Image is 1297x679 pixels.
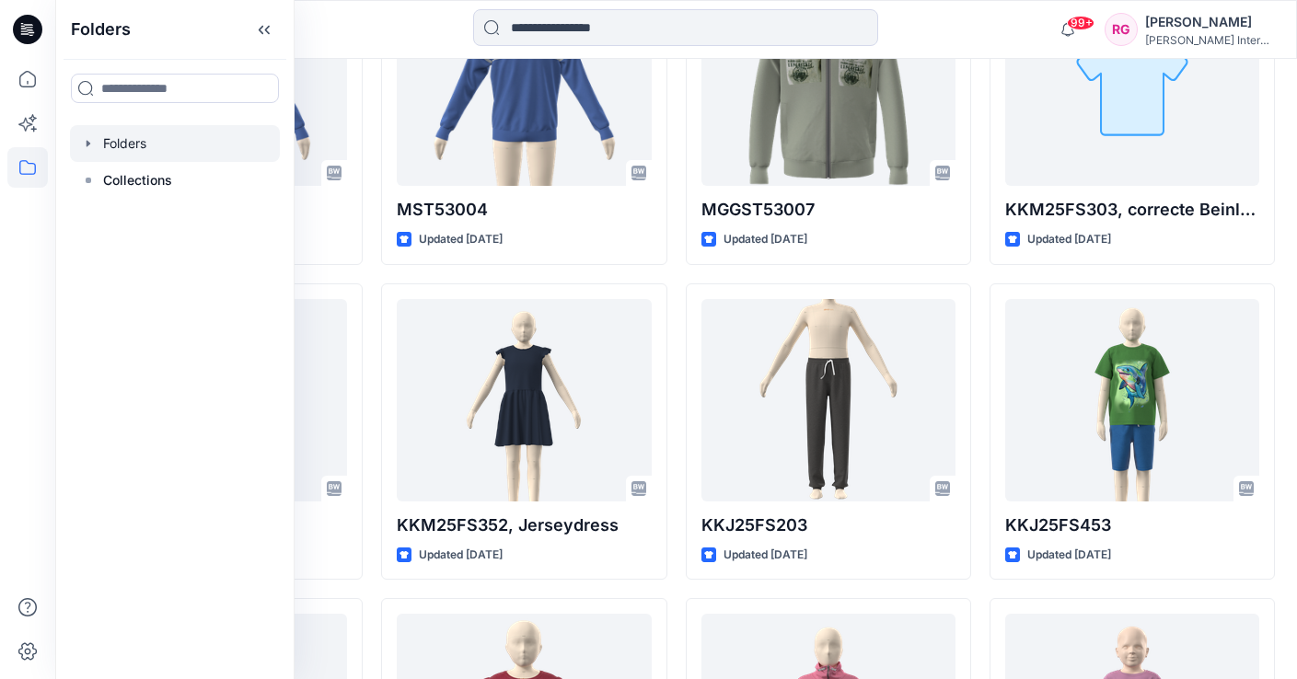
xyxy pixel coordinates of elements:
p: Collections [103,169,172,191]
a: KKM25FS352, Jerseydress [397,299,651,501]
p: Updated [DATE] [724,546,807,565]
div: [PERSON_NAME] [1145,11,1274,33]
p: MGGST53007 [701,197,955,223]
p: Updated [DATE] [724,230,807,249]
p: MST53004 [397,197,651,223]
p: Updated [DATE] [1027,230,1111,249]
p: KKM25FS303, correcte Beinlänge (1) [1005,197,1259,223]
p: Updated [DATE] [419,230,503,249]
a: KKJ25FS453 [1005,299,1259,501]
div: [PERSON_NAME] International [1145,33,1274,47]
a: KKJ25FS203 [701,299,955,501]
p: Updated [DATE] [1027,546,1111,565]
p: KKJ25FS203 [701,512,955,538]
span: 99+ [1067,16,1094,30]
p: Updated [DATE] [419,546,503,565]
p: KKM25FS352, Jerseydress [397,512,651,538]
p: KKJ25FS453 [1005,512,1259,538]
div: RG [1105,13,1138,46]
